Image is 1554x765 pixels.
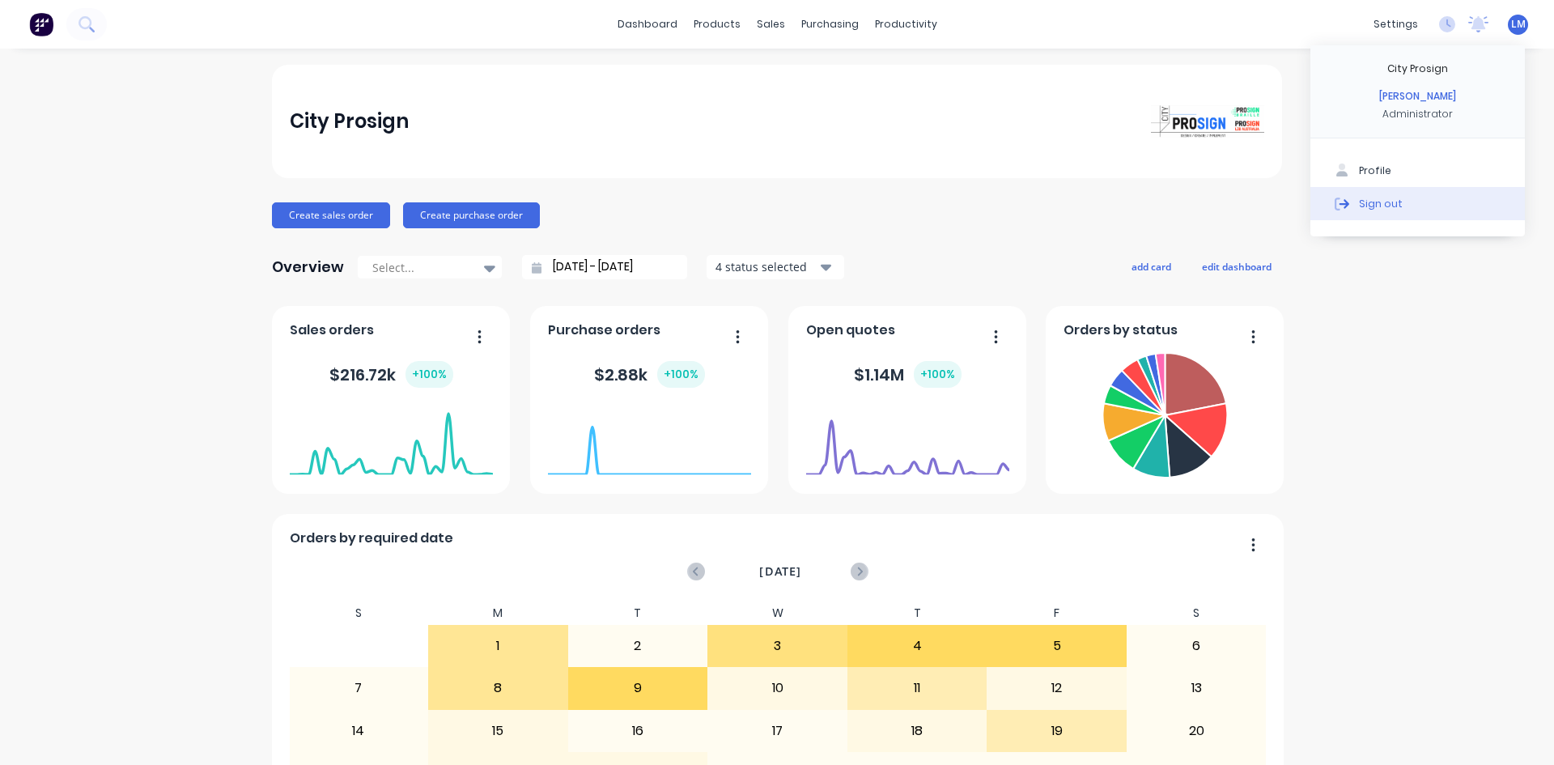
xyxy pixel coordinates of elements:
div: 17 [708,711,847,751]
div: M [428,601,568,625]
div: F [987,601,1127,625]
div: 2 [569,626,707,666]
div: 20 [1127,711,1266,751]
span: Open quotes [806,321,895,340]
div: Sign out [1359,196,1403,210]
div: + 100 % [405,361,453,388]
div: 15 [429,711,567,751]
button: Sign out [1310,187,1525,219]
img: Factory [29,12,53,36]
div: 13 [1127,668,1266,708]
div: S [1127,601,1267,625]
span: LM [1511,17,1526,32]
div: purchasing [793,12,867,36]
div: 4 status selected [715,258,817,275]
div: 14 [290,711,428,751]
button: edit dashboard [1191,256,1282,277]
div: 1 [429,626,567,666]
div: $ 2.88k [594,361,705,388]
button: 4 status selected [707,255,844,279]
div: 11 [848,668,987,708]
div: City Prosign [290,105,409,138]
div: + 100 % [914,361,962,388]
div: Administrator [1382,107,1453,121]
span: Purchase orders [548,321,660,340]
span: Sales orders [290,321,374,340]
button: Create purchase order [403,202,540,228]
span: [DATE] [759,563,801,580]
div: T [847,601,987,625]
button: Profile [1310,155,1525,187]
span: Orders by status [1064,321,1178,340]
div: 6 [1127,626,1266,666]
div: [PERSON_NAME] [1379,89,1456,104]
div: 8 [429,668,567,708]
div: 19 [987,711,1126,751]
div: 9 [569,668,707,708]
img: City Prosign [1151,105,1264,138]
div: Profile [1359,164,1391,178]
div: City Prosign [1387,62,1448,76]
div: 16 [569,711,707,751]
div: sales [749,12,793,36]
div: 5 [987,626,1126,666]
div: W [707,601,847,625]
div: + 100 % [657,361,705,388]
div: productivity [867,12,945,36]
div: Overview [272,251,344,283]
div: $ 1.14M [854,361,962,388]
div: settings [1365,12,1426,36]
div: 3 [708,626,847,666]
div: 4 [848,626,987,666]
button: Create sales order [272,202,390,228]
div: 10 [708,668,847,708]
div: $ 216.72k [329,361,453,388]
a: dashboard [609,12,686,36]
div: products [686,12,749,36]
button: add card [1121,256,1182,277]
div: T [568,601,708,625]
div: 18 [848,711,987,751]
div: 7 [290,668,428,708]
div: 12 [987,668,1126,708]
div: S [289,601,429,625]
